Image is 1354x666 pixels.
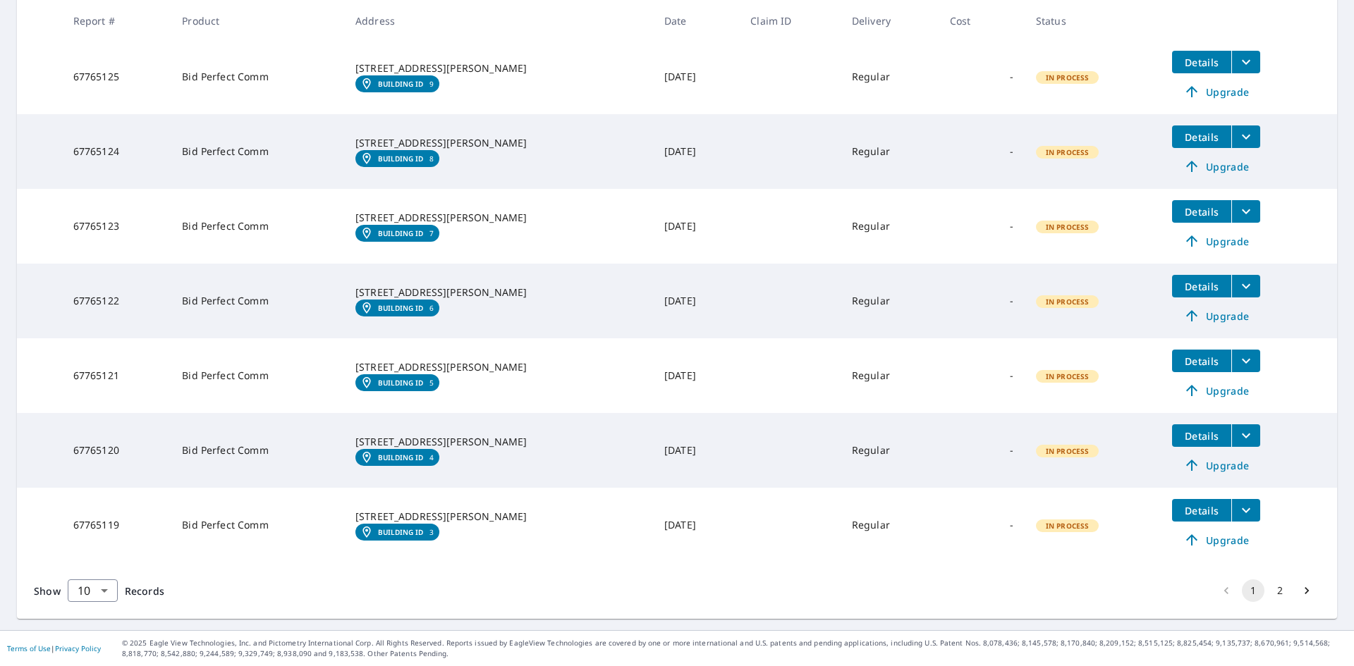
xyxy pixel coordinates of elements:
a: Terms of Use [7,643,51,653]
span: In Process [1037,73,1098,82]
a: Building ID5 [355,374,439,391]
span: In Process [1037,371,1098,381]
a: Upgrade [1172,155,1260,178]
div: [STREET_ADDRESS][PERSON_NAME] [355,61,642,75]
span: In Process [1037,446,1098,456]
td: [DATE] [653,189,739,264]
td: Bid Perfect Comm [171,338,344,413]
td: 67765120 [62,413,171,488]
td: Bid Perfect Comm [171,264,344,338]
button: filesDropdownBtn-67765121 [1231,350,1260,372]
td: Regular [841,114,939,189]
a: Building ID7 [355,225,439,242]
span: Upgrade [1181,531,1252,548]
td: [DATE] [653,114,739,189]
span: Upgrade [1181,457,1252,474]
td: 67765125 [62,39,171,114]
td: [DATE] [653,413,739,488]
td: Regular [841,189,939,264]
a: Upgrade [1172,304,1260,327]
nav: pagination navigation [1213,579,1320,602]
button: detailsBtn-67765119 [1172,499,1231,522]
a: Upgrade [1172,230,1260,252]
a: Upgrade [1172,454,1260,476]
button: filesDropdownBtn-67765123 [1231,200,1260,223]
button: filesDropdownBtn-67765120 [1231,424,1260,447]
td: Regular [841,39,939,114]
td: [DATE] [653,488,739,562]
em: Building ID [378,378,424,387]
td: - [939,39,1025,114]
span: Upgrade [1181,382,1252,399]
span: Show [34,584,61,598]
td: [DATE] [653,39,739,114]
button: filesDropdownBtn-67765125 [1231,51,1260,73]
button: detailsBtn-67765121 [1172,350,1231,372]
div: [STREET_ADDRESS][PERSON_NAME] [355,435,642,449]
span: In Process [1037,297,1098,307]
a: Building ID9 [355,75,439,92]
em: Building ID [378,154,424,163]
span: In Process [1037,147,1098,157]
div: [STREET_ADDRESS][PERSON_NAME] [355,211,642,225]
td: 67765124 [62,114,171,189]
a: Building ID6 [355,300,439,316]
em: Building ID [378,528,424,536]
td: - [939,488,1025,562]
td: [DATE] [653,264,739,338]
a: Upgrade [1172,80,1260,103]
a: Upgrade [1172,379,1260,402]
td: 67765122 [62,264,171,338]
a: Building ID3 [355,524,439,541]
td: Bid Perfect Comm [171,488,344,562]
td: Bid Perfect Comm [171,39,344,114]
em: Building ID [378,453,424,462]
span: Details [1181,504,1223,517]
span: Details [1181,130,1223,144]
span: Upgrade [1181,158,1252,175]
button: detailsBtn-67765125 [1172,51,1231,73]
em: Building ID [378,304,424,312]
td: Regular [841,264,939,338]
div: [STREET_ADDRESS][PERSON_NAME] [355,285,642,300]
td: 67765121 [62,338,171,413]
div: [STREET_ADDRESS][PERSON_NAME] [355,360,642,374]
button: detailsBtn-67765124 [1172,125,1231,148]
span: In Process [1037,521,1098,531]
button: detailsBtn-67765122 [1172,275,1231,297]
span: Upgrade [1181,307,1252,324]
button: Go to next page [1295,579,1318,602]
span: Details [1181,280,1223,293]
td: Regular [841,338,939,413]
span: Details [1181,429,1223,443]
a: Building ID8 [355,150,439,167]
td: Bid Perfect Comm [171,413,344,488]
p: © 2025 Eagle View Technologies, Inc. and Pictometry International Corp. All Rights Reserved. Repo... [122,638,1347,659]
td: - [939,264,1025,338]
div: 10 [68,571,118,610]
div: [STREET_ADDRESS][PERSON_NAME] [355,510,642,524]
span: Details [1181,354,1223,368]
button: detailsBtn-67765123 [1172,200,1231,223]
td: 67765123 [62,189,171,264]
td: Regular [841,488,939,562]
button: filesDropdownBtn-67765122 [1231,275,1260,297]
span: Upgrade [1181,83,1252,100]
span: Details [1181,56,1223,69]
td: Bid Perfect Comm [171,114,344,189]
td: - [939,189,1025,264]
button: page 1 [1242,579,1264,602]
em: Building ID [378,80,424,88]
span: In Process [1037,222,1098,232]
td: 67765119 [62,488,171,562]
td: - [939,114,1025,189]
a: Upgrade [1172,529,1260,551]
button: detailsBtn-67765120 [1172,424,1231,447]
td: [DATE] [653,338,739,413]
em: Building ID [378,229,424,238]
p: | [7,644,101,653]
button: filesDropdownBtn-67765124 [1231,125,1260,148]
td: Regular [841,413,939,488]
td: Bid Perfect Comm [171,189,344,264]
div: Show 10 records [68,579,118,602]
